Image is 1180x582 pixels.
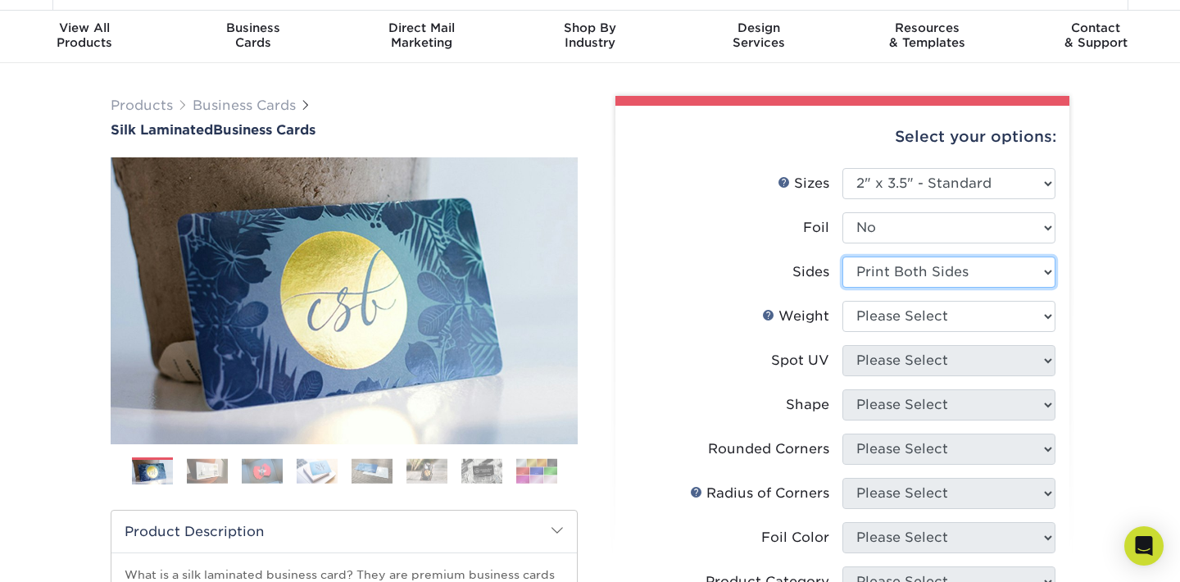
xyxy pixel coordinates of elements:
span: Business [169,20,338,35]
div: Open Intercom Messenger [1124,526,1164,566]
div: Marketing [337,20,506,50]
div: Industry [506,20,674,50]
div: Foil [803,218,829,238]
span: Shop By [506,20,674,35]
div: Sizes [778,174,829,193]
div: Services [674,20,843,50]
img: Business Cards 02 [187,458,228,484]
a: Silk LaminatedBusiness Cards [111,122,578,138]
div: Cards [169,20,338,50]
span: Silk Laminated [111,122,213,138]
div: Sides [792,262,829,282]
img: Business Cards 05 [352,458,393,484]
img: Business Cards 08 [516,458,557,484]
a: Business Cards [193,98,296,113]
img: Business Cards 03 [242,458,283,484]
span: Direct Mail [337,20,506,35]
h2: Product Description [111,511,577,552]
h1: Business Cards [111,122,578,138]
a: Products [111,98,173,113]
div: Weight [762,307,829,326]
div: Radius of Corners [690,484,829,503]
a: Shop ByIndustry [506,11,674,63]
div: & Support [1011,20,1180,50]
div: Rounded Corners [708,439,829,459]
a: Direct MailMarketing [337,11,506,63]
div: Select your options: [629,106,1056,168]
img: Business Cards 06 [406,458,447,484]
div: Foil Color [761,528,829,548]
div: Shape [786,395,829,415]
a: Resources& Templates [843,11,1012,63]
img: Business Cards 01 [132,452,173,493]
a: DesignServices [674,11,843,63]
img: Business Cards 07 [461,458,502,484]
a: BusinessCards [169,11,338,63]
img: Silk Laminated 01 [111,67,578,534]
div: & Templates [843,20,1012,50]
img: Business Cards 04 [297,458,338,484]
span: Contact [1011,20,1180,35]
span: Resources [843,20,1012,35]
a: Contact& Support [1011,11,1180,63]
span: Design [674,20,843,35]
div: Spot UV [771,351,829,371]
